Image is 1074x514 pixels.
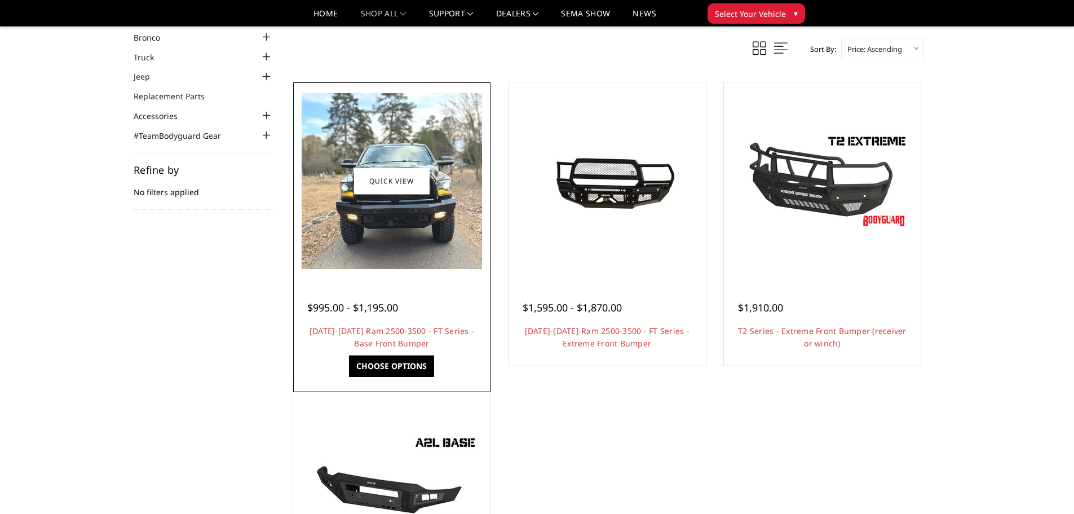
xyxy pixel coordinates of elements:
span: $1,595.00 - $1,870.00 [523,301,622,314]
a: Bronco [134,32,174,43]
span: ▾ [794,7,798,19]
button: Select Your Vehicle [708,3,805,24]
span: $1,910.00 [738,301,783,314]
a: T2 Series - Extreme Front Bumper (receiver or winch) [738,326,907,349]
a: Quick view [354,168,430,194]
a: 2010-2018 Ram 2500-3500 - FT Series - Base Front Bumper 2010-2018 Ram 2500-3500 - FT Series - Bas... [296,85,488,277]
a: Truck [134,51,168,63]
a: T2 Series - Extreme Front Bumper (receiver or winch) T2 Series - Extreme Front Bumper (receiver o... [727,85,918,277]
a: shop all [361,10,406,26]
a: Choose Options [349,355,434,377]
span: Select Your Vehicle [715,8,786,20]
a: Support [429,10,474,26]
label: Sort By: [804,41,836,58]
a: [DATE]-[DATE] Ram 2500-3500 - FT Series - Base Front Bumper [310,326,474,349]
a: 2010-2018 Ram 2500-3500 - FT Series - Extreme Front Bumper 2010-2018 Ram 2500-3500 - FT Series - ... [511,85,703,277]
a: News [633,10,656,26]
a: Dealers [496,10,539,26]
img: 2010-2018 Ram 2500-3500 - FT Series - Base Front Bumper [302,93,482,269]
a: #TeamBodyguard Gear [134,130,235,142]
a: Jeep [134,71,164,82]
a: Accessories [134,110,192,122]
a: [DATE]-[DATE] Ram 2500-3500 - FT Series - Extreme Front Bumper [525,326,690,349]
span: $995.00 - $1,195.00 [307,301,398,314]
div: No filters applied [134,165,273,210]
a: Home [313,10,338,26]
a: Replacement Parts [134,90,219,102]
a: SEMA Show [561,10,610,26]
h5: Refine by [134,165,273,175]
